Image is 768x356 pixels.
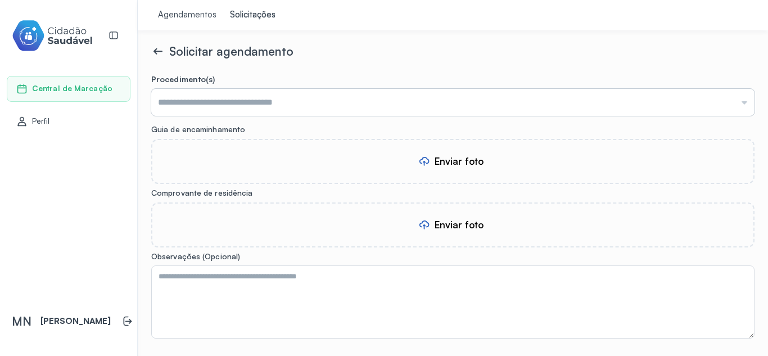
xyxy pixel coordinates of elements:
label: Guia de encaminhamento [151,125,755,134]
span: Central de Marcação [32,84,112,93]
span: Procedimento(s) [151,74,215,84]
div: Solicitações [230,10,275,21]
div: Enviar foto [435,219,484,231]
p: [PERSON_NAME] [40,316,111,327]
img: cidadao-saudavel-filled-logo.svg [12,18,93,53]
span: Perfil [32,116,50,126]
div: Enviar foto [435,155,484,167]
div: Agendamentos [158,10,216,21]
a: Central de Marcação [16,83,121,94]
span: Solicitar agendamento [169,44,293,58]
a: Perfil [16,116,121,127]
span: Observações (Opcional) [151,251,240,261]
span: MN [12,314,31,328]
label: Comprovante de residência [151,188,755,198]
